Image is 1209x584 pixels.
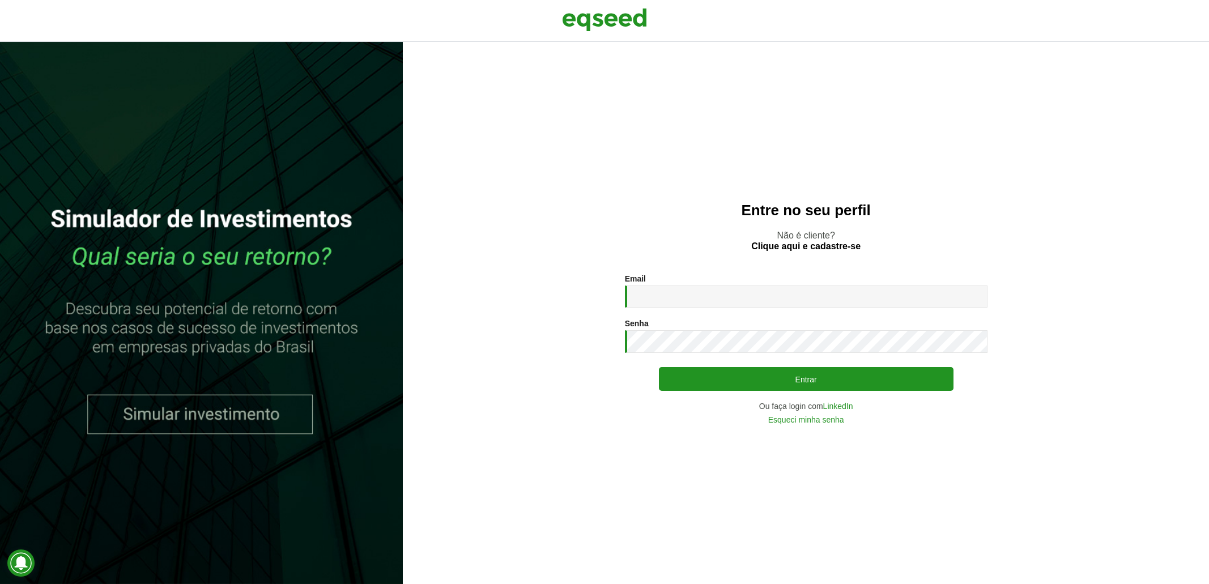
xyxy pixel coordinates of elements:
[823,402,853,410] a: LinkedIn
[625,402,987,410] div: Ou faça login com
[562,6,647,34] img: EqSeed Logo
[425,202,1186,219] h2: Entre no seu perfil
[751,242,861,251] a: Clique aqui e cadastre-se
[425,230,1186,251] p: Não é cliente?
[768,416,844,424] a: Esqueci minha senha
[625,319,649,327] label: Senha
[625,275,646,283] label: Email
[659,367,953,391] button: Entrar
